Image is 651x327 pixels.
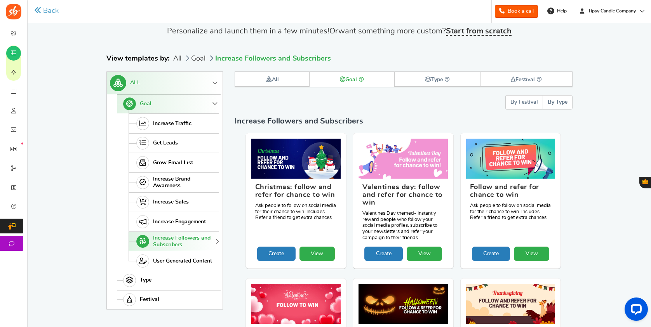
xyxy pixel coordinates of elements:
span: Grow Email List [153,160,193,166]
span: Increase Followers and Subscribers [153,235,216,248]
a: Festival [117,290,219,310]
span: Or [329,27,338,35]
a: Create [257,247,296,261]
strong: Start from scratch [446,27,512,35]
a: Goal [117,94,219,114]
figcaption: Ask people to follow on social media for their chance to win. Includes Refer a friend to get extr... [251,179,341,247]
h3: Valentines day: follow and refer for chance to win [362,183,444,210]
a: Grow Email List [129,153,219,172]
img: Social Boost [6,4,21,19]
strong: Festival [511,77,542,82]
figcaption: Valentines Day themed- Instantly reward people who follow your social media profiles, subscribe t... [359,179,448,247]
a: Increase Engagement [129,212,219,231]
iframe: LiveChat chat widget [618,294,651,327]
span: Increase Engagement [153,219,206,225]
span: Get Leads [153,140,178,146]
a: User Generated Content [129,251,219,271]
span: Increase Brand Awareness [153,176,216,189]
li: Goal [183,54,205,64]
button: Gratisfaction [639,177,651,188]
strong: All [265,77,279,82]
li: All [173,54,181,64]
strong: View templates by: [106,55,169,62]
em: New [21,143,23,144]
li: Increase Followers and Subscribers [207,54,331,64]
span: Gratisfaction [642,179,648,184]
a: Increase Followers and Subscribers [129,231,219,251]
a: View [299,247,335,261]
a: Increase Brand Awareness [129,172,219,192]
a: Back [34,6,59,16]
a: Increase Traffic [129,113,219,133]
span: Type [140,277,151,284]
p: Personalize and launch them in a few minutes! want something more custom? [106,26,573,37]
span: ALL [130,80,140,86]
span: Help [555,8,567,14]
figcaption: Ask people to follow on social media for their chance to win. Includes Refer a friend to get extr... [466,179,555,247]
span: Increase Sales [153,199,189,205]
a: View [514,247,549,261]
a: Create [472,247,510,261]
a: Create [364,247,403,261]
a: Type [117,271,219,290]
a: Get Leads [129,133,219,153]
span: Increase Traffic [153,120,191,127]
a: Start from scratch [446,27,512,36]
a: View [407,247,442,261]
strong: Type [425,77,450,82]
span: User Generated Content [153,258,212,264]
span: Festival [140,296,159,303]
a: Help [544,5,571,17]
strong: Goal [340,77,364,82]
a: Increase Sales [129,192,219,212]
h3: Follow and refer for chance to win [470,183,552,203]
span: Goal [140,101,151,107]
span: Increase Followers and Subscribers [235,117,363,125]
h3: Christmas: follow and refer for chance to win [255,183,337,203]
button: By Type [543,95,573,110]
span: Tipsy Candle Company [585,8,639,14]
a: Book a call [495,5,538,18]
button: By Festival [505,95,543,110]
a: ALL [107,72,219,94]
